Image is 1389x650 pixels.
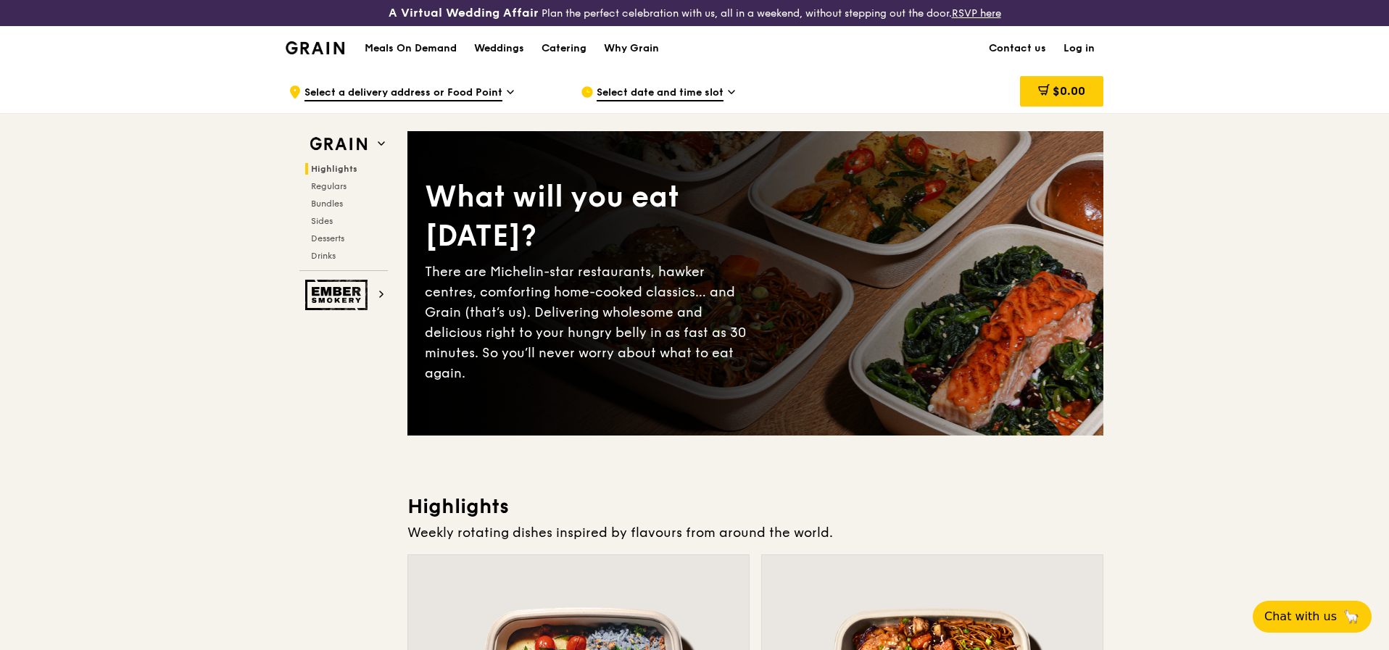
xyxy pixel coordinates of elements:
h3: Highlights [407,493,1103,520]
img: Grain web logo [305,131,372,157]
span: Sides [311,216,333,226]
div: Catering [542,27,586,70]
img: Grain [286,41,344,54]
a: RSVP here [952,7,1001,20]
div: What will you eat [DATE]? [425,178,755,256]
span: Chat with us [1264,608,1337,625]
span: Bundles [311,199,343,209]
div: There are Michelin-star restaurants, hawker centres, comforting home-cooked classics… and Grain (... [425,262,755,383]
a: Log in [1055,27,1103,70]
div: Plan the perfect celebration with us, all in a weekend, without stepping out the door. [277,6,1112,20]
span: 🦙 [1343,608,1360,625]
div: Weekly rotating dishes inspired by flavours from around the world. [407,522,1103,543]
span: Select date and time slot [597,86,723,101]
span: Select a delivery address or Food Point [304,86,502,101]
img: Ember Smokery web logo [305,280,372,310]
div: Why Grain [604,27,659,70]
a: Why Grain [595,27,668,70]
a: Weddings [465,27,533,70]
h3: A Virtual Wedding Affair [389,6,539,20]
a: Catering [533,27,595,70]
h1: Meals On Demand [365,41,457,56]
div: Weddings [474,27,524,70]
span: Highlights [311,164,357,174]
span: $0.00 [1053,84,1085,98]
span: Drinks [311,251,336,261]
span: Desserts [311,233,344,243]
span: Regulars [311,181,347,191]
a: Contact us [980,27,1055,70]
button: Chat with us🦙 [1253,601,1372,633]
a: GrainGrain [286,25,344,69]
